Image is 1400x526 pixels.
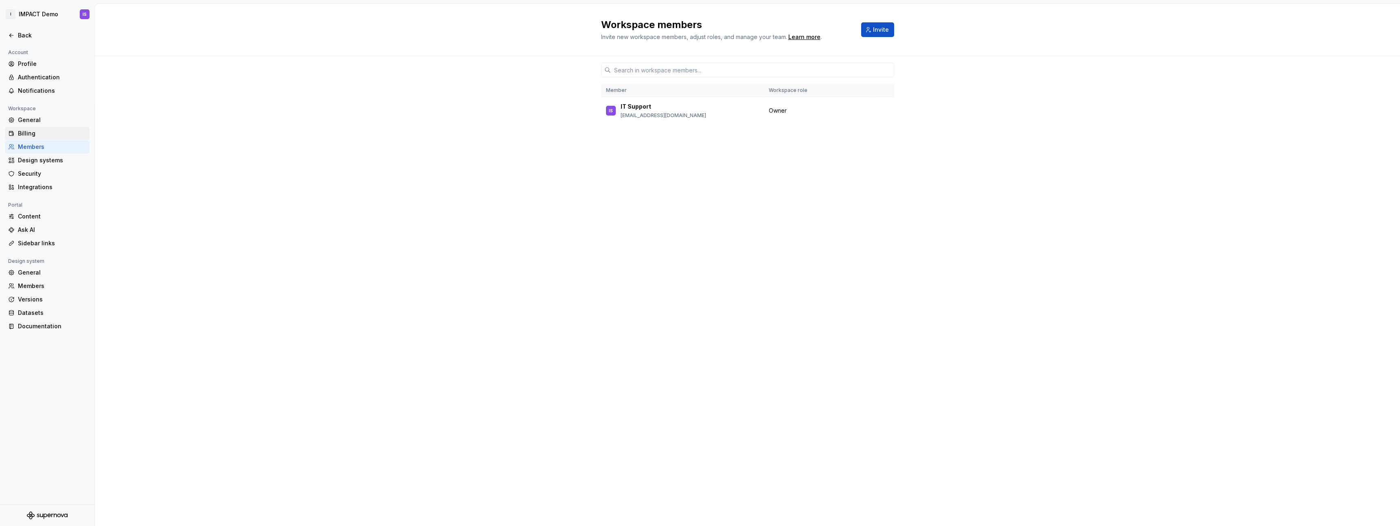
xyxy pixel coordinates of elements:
a: Datasets [5,306,90,319]
div: I [6,9,15,19]
div: General [18,268,86,277]
div: General [18,116,86,124]
input: Search in workspace members... [611,63,894,77]
a: Versions [5,293,90,306]
div: Members [18,143,86,151]
div: Portal [5,200,26,210]
div: Account [5,48,31,57]
a: Learn more [788,33,820,41]
button: Invite [861,22,894,37]
span: . [787,34,822,40]
div: Datasets [18,309,86,317]
p: [EMAIL_ADDRESS][DOMAIN_NAME] [621,112,706,119]
div: IS [83,11,87,17]
div: Security [18,170,86,178]
a: Members [5,140,90,153]
th: Member [601,84,764,97]
a: Back [5,29,90,42]
p: IT Support [621,103,651,111]
a: Members [5,279,90,292]
a: Design systems [5,154,90,167]
div: Design system [5,256,48,266]
a: General [5,113,90,127]
span: Owner [769,107,787,115]
div: Sidebar links [18,239,86,247]
a: Integrations [5,181,90,194]
div: Authentication [18,73,86,81]
div: Members [18,282,86,290]
a: Sidebar links [5,237,90,250]
a: Ask AI [5,223,90,236]
div: Billing [18,129,86,138]
button: IIMPACT DemoIS [2,5,93,23]
th: Workspace role [764,84,873,97]
span: Invite new workspace members, adjust roles, and manage your team. [601,33,787,40]
a: Billing [5,127,90,140]
svg: Supernova Logo [27,511,68,519]
div: Profile [18,60,86,68]
div: Integrations [18,183,86,191]
div: IS [609,107,613,115]
a: Profile [5,57,90,70]
div: Workspace [5,104,39,113]
a: Documentation [5,320,90,333]
div: Documentation [18,322,86,330]
div: IMPACT Demo [19,10,58,18]
div: Content [18,212,86,220]
a: Authentication [5,71,90,84]
div: Back [18,31,86,39]
div: Ask AI [18,226,86,234]
div: Notifications [18,87,86,95]
h2: Workspace members [601,18,851,31]
a: Security [5,167,90,180]
div: Versions [18,295,86,303]
a: General [5,266,90,279]
div: Design systems [18,156,86,164]
a: Notifications [5,84,90,97]
a: Content [5,210,90,223]
span: Invite [873,26,889,34]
